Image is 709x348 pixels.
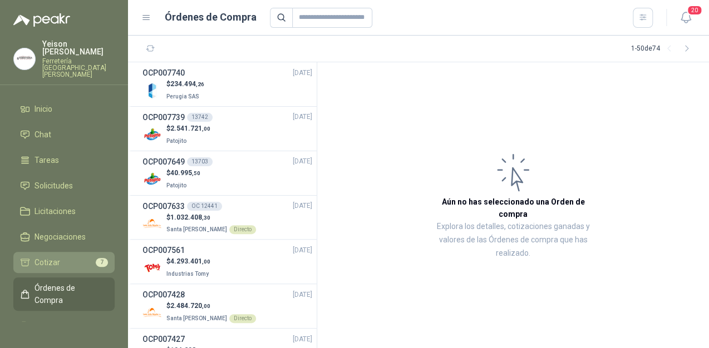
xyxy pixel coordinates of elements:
a: Negociaciones [13,226,115,247]
a: OCP007428[DATE] Company Logo$2.484.720,00Santa [PERSON_NAME]Directo [142,289,312,324]
span: Cotizar [35,256,60,269]
span: 2.484.720 [170,302,210,310]
p: $ [166,301,256,311]
h3: OCP007427 [142,333,185,345]
h3: OCP007740 [142,67,185,79]
div: OC 12441 [187,202,222,211]
span: 2.541.721 [170,125,210,132]
span: ,26 [196,81,204,87]
div: Directo [229,225,256,234]
div: 13703 [187,157,213,166]
span: ,30 [202,215,210,221]
a: OCP007633OC 12441[DATE] Company Logo$1.032.408,30Santa [PERSON_NAME]Directo [142,200,312,235]
div: Directo [229,314,256,323]
span: Santa [PERSON_NAME] [166,315,227,321]
span: 7 [96,258,108,267]
a: Cotizar7 [13,252,115,273]
h1: Órdenes de Compra [165,9,257,25]
span: Perugia SAS [166,93,199,100]
span: Patojito [166,182,186,188]
span: Industrias Tomy [166,271,209,277]
span: [DATE] [293,201,312,211]
img: Company Logo [142,170,162,189]
span: Remisiones [35,320,76,332]
span: Patojito [166,138,186,144]
span: 1.032.408 [170,213,210,221]
span: Negociaciones [35,231,86,243]
a: Tareas [13,150,115,171]
p: $ [166,123,210,134]
p: Ferretería [GEOGRAPHIC_DATA][PERSON_NAME] [42,58,115,78]
img: Company Logo [142,302,162,322]
span: [DATE] [293,68,312,78]
span: Inicio [35,103,52,115]
h3: OCP007561 [142,244,185,256]
span: Solicitudes [35,180,73,192]
a: Solicitudes [13,175,115,196]
img: Company Logo [14,48,35,69]
span: ,00 [202,258,210,265]
a: OCP007740[DATE] Company Logo$234.494,26Perugia SAS [142,67,312,102]
span: ,50 [192,170,200,176]
p: $ [166,256,211,267]
span: 4.293.401 [170,257,210,265]
span: Santa [PERSON_NAME] [166,226,227,232]
a: OCP00773913742[DATE] Company Logo$2.541.721,00Patojito [142,111,312,146]
img: Logo peakr [13,13,70,27]
p: $ [166,212,256,223]
p: Yeison [PERSON_NAME] [42,40,115,56]
div: 1 - 50 de 74 [631,40,696,58]
span: [DATE] [293,245,312,256]
p: Explora los detalles, cotizaciones ganadas y valores de las Órdenes de compra que has realizado. [429,220,598,260]
a: OCP007561[DATE] Company Logo$4.293.401,00Industrias Tomy [142,244,312,279]
span: [DATE] [293,156,312,167]
p: $ [166,79,204,90]
span: Licitaciones [35,205,76,217]
span: 234.494 [170,80,204,88]
span: ,00 [202,126,210,132]
a: Licitaciones [13,201,115,222]
a: Chat [13,124,115,145]
h3: OCP007649 [142,156,185,168]
h3: Aún no has seleccionado una Orden de compra [429,196,598,220]
img: Company Logo [142,125,162,145]
button: 20 [676,8,696,28]
img: Company Logo [142,258,162,277]
span: 40.995 [170,169,200,177]
img: Company Logo [142,81,162,100]
h3: OCP007428 [142,289,185,301]
span: [DATE] [293,112,312,122]
span: 20 [687,5,702,16]
p: $ [166,168,200,178]
div: 13742 [187,113,213,122]
span: Tareas [35,154,59,166]
a: Remisiones [13,315,115,336]
img: Company Logo [142,213,162,233]
span: ,00 [202,303,210,309]
a: Órdenes de Compra [13,277,115,311]
a: Inicio [13,98,115,120]
span: Órdenes de Compra [35,282,104,306]
a: OCP00764913703[DATE] Company Logo$40.995,50Patojito [142,156,312,191]
span: [DATE] [293,334,312,345]
span: [DATE] [293,290,312,300]
h3: OCP007633 [142,200,185,212]
span: Chat [35,128,51,141]
h3: OCP007739 [142,111,185,123]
